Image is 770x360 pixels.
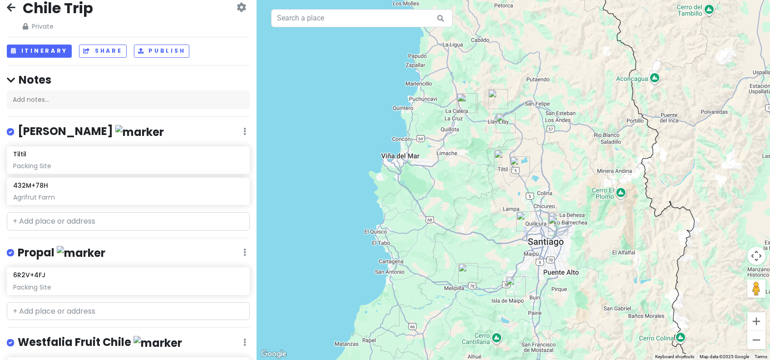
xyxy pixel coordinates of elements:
[747,280,765,298] button: Drag Pegman onto the map to open Street View
[700,354,749,359] span: Map data ©2025 Google
[134,45,190,58] button: Publish
[7,73,250,87] h4: Notes
[259,348,289,360] a: Open this area in Google Maps (opens a new window)
[18,245,105,260] h4: Propal
[133,336,182,350] img: marker
[755,354,767,359] a: Terms (opens in new tab)
[655,354,694,360] button: Keyboard shortcuts
[13,150,26,158] h6: Tiltil
[747,247,765,265] button: Map camera controls
[13,283,243,291] div: Packing Site
[13,271,45,279] h6: 6R2V+4FJ
[18,335,182,350] h4: Westfalia Fruit Chile
[453,90,480,117] div: 6R2V+4FJ
[492,110,519,137] div: 432M+78H
[57,246,105,260] img: marker
[271,9,453,27] input: Search a place
[506,153,533,180] div: V5J9+3GP
[13,193,243,201] div: Agrifrut Farm
[18,124,164,139] h4: [PERSON_NAME]
[513,208,540,235] div: Santiago Airport
[7,45,72,58] button: Itinerary
[7,302,250,320] input: + Add place or address
[7,90,250,110] div: Add notes...
[259,348,289,360] img: Google
[545,208,572,235] div: JC22+GJ6
[502,273,529,300] div: 74FV+WJJ
[23,21,93,31] span: Private
[13,162,243,170] div: Packing Site
[454,260,482,287] div: 8VR4+VJ
[7,212,250,230] input: + Add place or address
[13,181,48,190] h6: 432M+78H
[484,85,512,113] div: Catemu
[115,125,164,139] img: marker
[490,146,518,173] div: Tiltil
[79,45,126,58] button: Share
[454,90,481,117] div: Hijuelas
[747,331,765,349] button: Zoom out
[747,312,765,330] button: Zoom in
[544,212,572,239] div: Roger de Flor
